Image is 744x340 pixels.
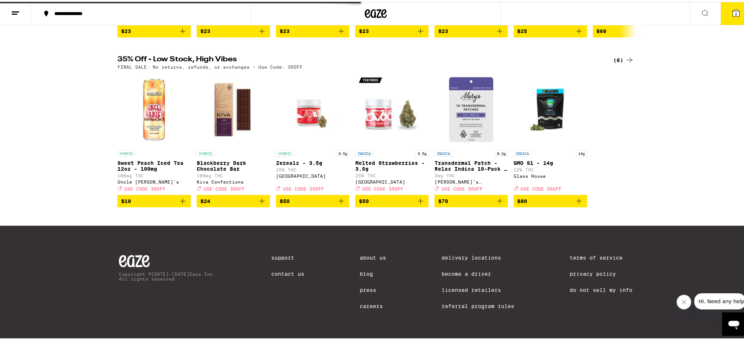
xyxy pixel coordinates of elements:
[276,166,349,171] p: 25% THC
[117,63,302,68] p: FINAL SALE: No returns, refunds, or exchanges - Use Code: 35OFF
[360,286,386,292] a: Press
[570,286,633,292] a: Do Not Sell My Info
[355,159,429,170] p: Melted Strawberries - 3.5g
[355,148,373,155] p: INDICA
[576,148,587,155] p: 14g
[117,71,191,193] a: Open page for Sweet Peach Iced Tea 12oz - 100mg from Uncle Arnie's
[355,71,429,193] a: Open page for Melted Strawberries - 3.5g from Ember Valley
[197,178,270,183] div: Kiva Confections
[435,71,508,193] a: Open page for Transdermal Patch - Relax Indica 10-Pack - 200mg from Mary's Medicinals
[360,253,386,259] a: About Us
[514,148,531,155] p: INDICA
[415,148,429,155] p: 3.5g
[204,185,245,189] span: USE CODE 35OFF
[442,270,515,275] a: Become a Driver
[570,270,633,275] a: Privacy Policy
[514,172,587,177] div: Glass House
[359,196,369,202] span: $50
[435,178,508,183] div: [PERSON_NAME]'s Medicinals
[518,26,527,32] span: $25
[360,270,386,275] a: Blog
[359,26,369,32] span: $23
[117,23,191,36] button: Add to bag
[521,185,562,189] span: USE CODE 35OFF
[677,293,692,308] iframe: Close message
[271,253,304,259] a: Support
[442,185,483,189] span: USE CODE 35OFF
[435,193,508,206] button: Add to bag
[514,193,587,206] button: Add to bag
[336,148,349,155] p: 3.5g
[276,71,349,145] img: Ember Valley - Zerealz - 3.5g
[4,5,53,11] span: Hi. Need any help?
[117,54,598,63] h2: 35% Off - Low Stock, High Vibes
[280,26,290,32] span: $23
[355,23,429,36] button: Add to bag
[593,23,667,36] button: Add to bag
[442,286,515,292] a: Licensed Retailers
[117,71,191,145] img: Uncle Arnie's - Sweet Peach Iced Tea 12oz - 100mg
[438,196,448,202] span: $70
[514,166,587,171] p: 22% THC
[435,23,508,36] button: Add to bag
[200,196,210,202] span: $24
[362,185,403,189] span: USE CODE 35OFF
[735,10,737,14] span: 2
[614,54,634,63] a: (6)
[276,148,294,155] p: HYBRID
[197,172,270,177] p: 100mg THC
[514,23,587,36] button: Add to bag
[121,26,131,32] span: $23
[197,23,270,36] button: Add to bag
[435,71,508,145] img: Mary's Medicinals - Transdermal Patch - Relax Indica 10-Pack - 200mg
[117,178,191,183] div: Uncle [PERSON_NAME]'s
[197,71,270,145] img: Kiva Confections - Blackberry Dark Chocolate Bar
[438,26,448,32] span: $23
[121,196,131,202] span: $10
[276,159,349,164] p: Zerealz - 3.5g
[200,26,210,32] span: $23
[276,71,349,193] a: Open page for Zerealz - 3.5g from Ember Valley
[355,172,429,177] p: 25% THC
[276,193,349,206] button: Add to bag
[283,185,324,189] span: USE CODE 35OFF
[117,172,191,177] p: 100mg THC
[360,302,386,308] a: Careers
[355,71,429,145] img: Ember Valley - Melted Strawberries - 3.5g
[117,148,135,155] p: HYBRID
[119,270,216,280] p: Copyright © [DATE]-[DATE] Eaze Inc. All rights reserved.
[435,148,452,155] p: INDICA
[442,302,515,308] a: Referral Program Rules
[514,71,587,145] img: Glass House - GMO S1 - 14g
[197,193,270,206] button: Add to bag
[271,270,304,275] a: Contact Us
[280,196,290,202] span: $50
[355,193,429,206] button: Add to bag
[435,172,508,177] p: 2mg THC
[597,26,607,32] span: $60
[570,253,633,259] a: Terms of Service
[117,159,191,170] p: Sweet Peach Iced Tea 12oz - 100mg
[124,185,166,189] span: USE CODE 35OFF
[197,159,270,170] p: Blackberry Dark Chocolate Bar
[117,193,191,206] button: Add to bag
[514,159,587,164] p: GMO S1 - 14g
[435,159,508,170] p: Transdermal Patch - Relax Indica 10-Pack - 200mg
[518,196,527,202] span: $80
[197,71,270,193] a: Open page for Blackberry Dark Chocolate Bar from Kiva Confections
[442,253,515,259] a: Delivery Locations
[276,23,349,36] button: Add to bag
[495,148,508,155] p: 0.2g
[276,172,349,177] div: [GEOGRAPHIC_DATA]
[514,71,587,193] a: Open page for GMO S1 - 14g from Glass House
[355,178,429,183] div: [GEOGRAPHIC_DATA]
[197,148,214,155] p: HYBRID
